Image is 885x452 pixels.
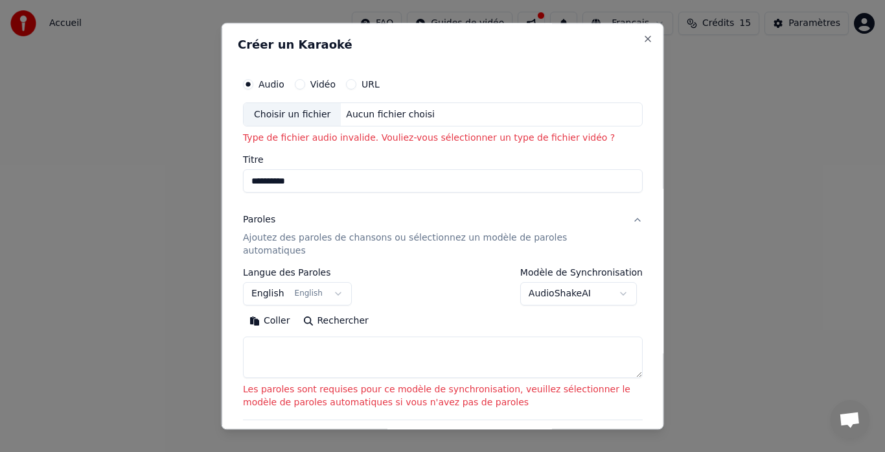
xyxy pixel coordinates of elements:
div: Aucun fichier choisi [341,108,440,121]
p: Ajoutez des paroles de chansons ou sélectionnez un modèle de paroles automatiques [243,232,622,258]
button: Rechercher [296,311,374,332]
label: Audio [259,80,284,89]
div: ParolesAjoutez des paroles de chansons ou sélectionnez un modèle de paroles automatiques [243,268,643,420]
p: Type de fichier audio invalide. Vouliez-vous sélectionner un type de fichier vidéo ? [243,132,643,145]
label: Langue des Paroles [243,268,352,278]
div: Choisir un fichier [244,103,341,126]
label: Modèle de Synchronisation [520,268,642,278]
label: URL [362,80,380,89]
div: Paroles [243,214,275,227]
label: Titre [243,156,643,165]
button: ParolesAjoutez des paroles de chansons ou sélectionnez un modèle de paroles automatiques [243,204,643,268]
p: Les paroles sont requises pour ce modèle de synchronisation, veuillez sélectionner le modèle de p... [243,384,643,410]
h2: Créer un Karaoké [238,39,648,51]
button: Coller [243,311,297,332]
label: Vidéo [310,80,335,89]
